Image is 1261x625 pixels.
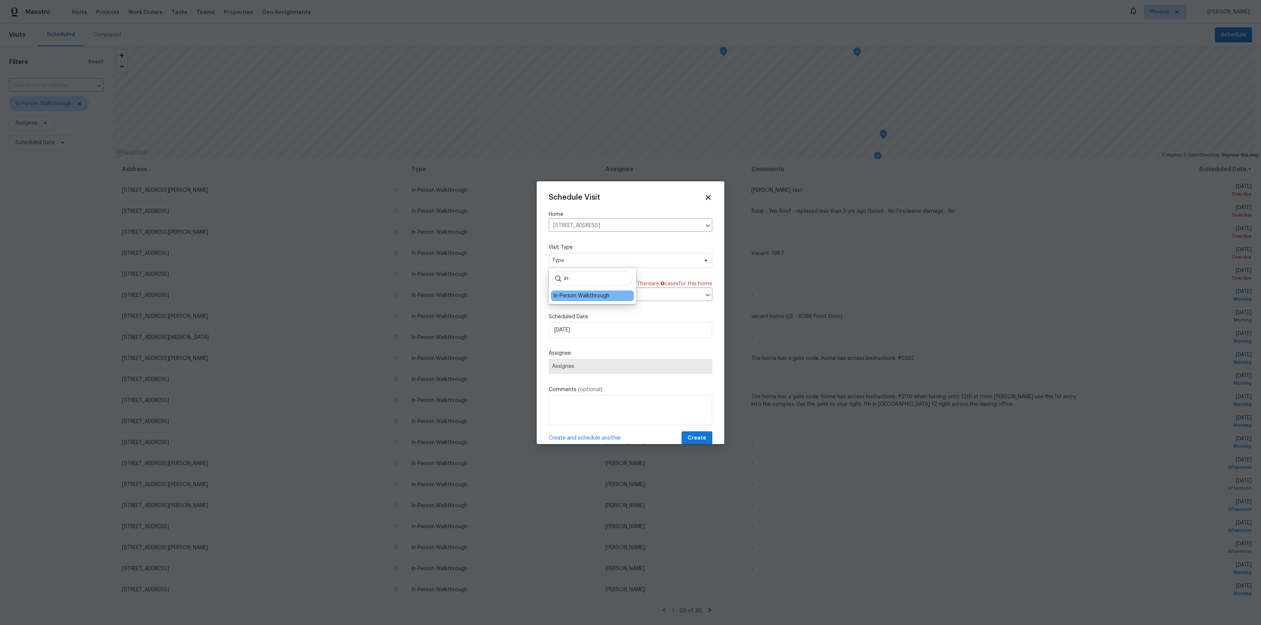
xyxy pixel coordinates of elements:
[552,363,709,369] span: Assignee
[549,313,712,321] label: Scheduled Date
[549,211,712,218] label: Home
[549,434,621,442] span: Create and schedule another
[553,292,609,300] div: In-Person Walkthrough
[578,387,602,392] span: (optional)
[703,290,713,300] button: Open
[552,257,698,264] span: Type
[661,281,664,286] span: 0
[703,220,713,231] button: Open
[549,386,712,393] label: Comments
[549,194,600,201] span: Schedule Visit
[704,193,712,202] span: Close
[549,322,712,337] input: M/D/YYYY
[549,349,712,357] label: Assignee
[688,434,706,443] span: Create
[549,244,712,251] label: Visit Type
[637,280,712,288] span: There are case s for this home
[549,220,691,232] input: Enter in an address
[682,431,712,445] button: Create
